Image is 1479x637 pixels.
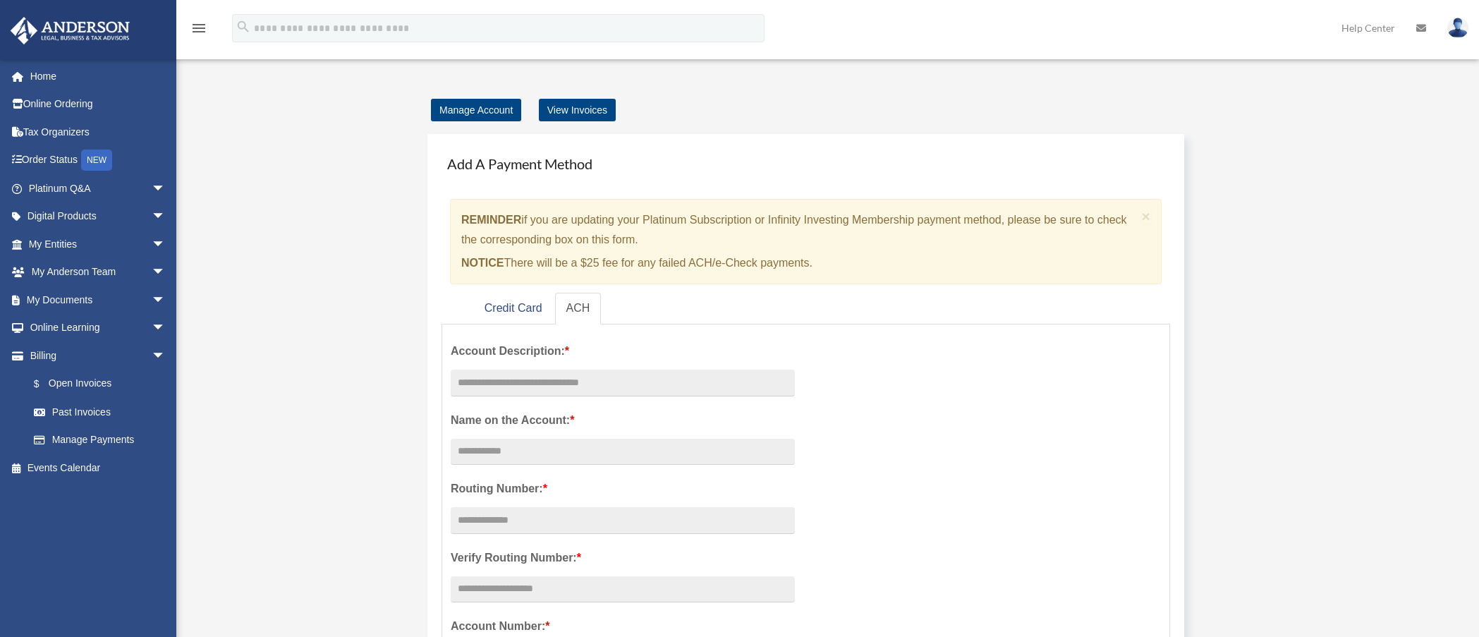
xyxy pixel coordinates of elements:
span: arrow_drop_down [152,230,180,259]
a: $Open Invoices [20,370,187,399]
img: User Pic [1447,18,1468,38]
a: My Entitiesarrow_drop_down [10,230,187,258]
div: if you are updating your Platinum Subscription or Infinity Investing Membership payment method, p... [450,199,1162,284]
a: ACH [555,293,602,324]
label: Routing Number: [451,479,795,499]
a: Billingarrow_drop_down [10,341,187,370]
p: There will be a $25 fee for any failed ACH/e-Check payments. [461,253,1136,273]
span: arrow_drop_down [152,286,180,315]
a: menu [190,25,207,37]
h4: Add A Payment Method [442,148,1170,179]
span: arrow_drop_down [152,314,180,343]
div: NEW [81,150,112,171]
img: Anderson Advisors Platinum Portal [6,17,134,44]
a: View Invoices [539,99,616,121]
a: Events Calendar [10,454,187,482]
a: Manage Account [431,99,521,121]
label: Verify Routing Number: [451,548,795,568]
a: Past Invoices [20,398,187,426]
span: arrow_drop_down [152,341,180,370]
a: Credit Card [473,293,554,324]
a: Manage Payments [20,426,180,454]
button: Close [1142,209,1151,224]
i: menu [190,20,207,37]
label: Name on the Account: [451,411,795,430]
a: My Anderson Teamarrow_drop_down [10,258,187,286]
label: Account Description: [451,341,795,361]
a: Online Learningarrow_drop_down [10,314,187,342]
strong: REMINDER [461,214,521,226]
a: Online Ordering [10,90,187,119]
a: Digital Productsarrow_drop_down [10,202,187,231]
i: search [236,19,251,35]
span: arrow_drop_down [152,174,180,203]
a: Platinum Q&Aarrow_drop_down [10,174,187,202]
span: arrow_drop_down [152,202,180,231]
a: Home [10,62,187,90]
a: Order StatusNEW [10,146,187,175]
strong: NOTICE [461,257,504,269]
span: arrow_drop_down [152,258,180,287]
label: Account Number: [451,617,795,636]
span: × [1142,208,1151,224]
a: My Documentsarrow_drop_down [10,286,187,314]
span: $ [42,375,49,393]
a: Tax Organizers [10,118,187,146]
